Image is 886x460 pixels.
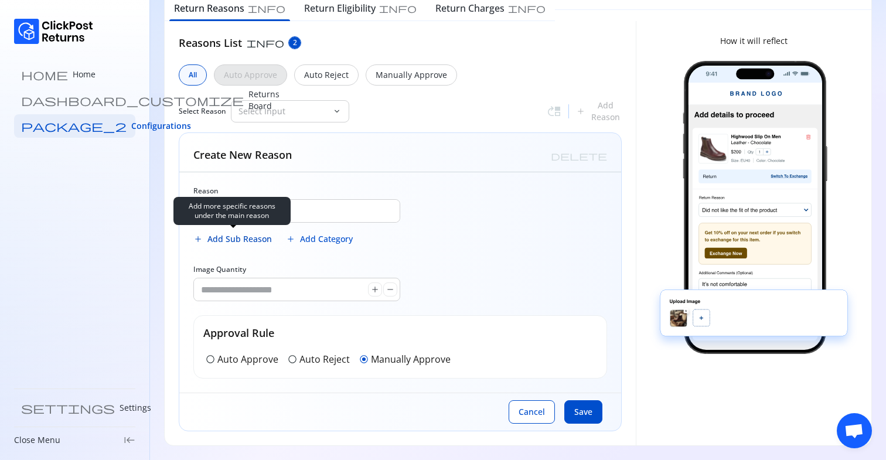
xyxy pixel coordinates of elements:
button: Add Category [286,227,353,251]
h6: Return Reasons [174,1,244,15]
span: keyboard_tab_rtl [124,434,135,446]
span: add [193,234,203,244]
p: Manually Approve [376,69,447,81]
span: Cancel [519,406,545,418]
p: Auto Approve [224,69,277,81]
span: add [370,285,380,294]
span: Configurations [131,120,191,132]
span: home [21,69,68,80]
span: Select Reason [179,107,226,116]
span: info [379,4,417,13]
span: info [248,4,285,13]
p: Returns Board [248,88,280,112]
a: home Home [14,63,135,86]
span: info [247,38,284,47]
span: 2 [293,38,297,47]
img: return-image [650,61,857,354]
p: Auto Reject [299,352,350,366]
span: remove [386,285,395,294]
p: Select Input [238,105,328,117]
p: Settings [120,402,151,414]
button: Add Sub Reason [193,227,272,251]
span: Save [574,406,592,418]
span: All [189,70,197,80]
p: Add more specific reasons under the main reason [180,202,284,220]
p: Manually Approve [371,352,451,366]
span: radio_button_unchecked [206,355,215,364]
h6: Return Eligibility [304,1,376,15]
span: dashboard_customize [21,94,244,106]
span: add [286,234,295,244]
a: package_2 Configurations [14,114,135,138]
h6: Return Charges [435,1,505,15]
span: settings [21,402,115,414]
p: Auto Approve [217,352,278,366]
span: info [508,4,546,13]
p: How it will reflect [720,35,788,47]
span: Add Category [300,233,353,245]
p: Auto Reject [304,69,349,81]
h5: Create New Reason [193,147,292,162]
h5: Reasons List [179,35,242,50]
span: radio_button_unchecked [288,355,297,364]
img: Logo [14,19,93,44]
div: Open chat [837,413,872,448]
label: Reason [193,186,219,196]
a: dashboard_customize Returns Board [14,88,135,112]
span: keyboard_arrow_down [332,107,342,116]
div: Close Menukeyboard_tab_rtl [14,434,135,446]
span: package_2 [21,120,127,132]
a: settings Settings [14,396,135,420]
span: radio_button_checked [359,355,369,364]
span: Add Sub Reason [207,233,272,245]
button: Cancel [509,400,555,424]
p: Home [73,69,96,80]
label: Image Quantity [193,265,246,274]
button: Save [564,400,602,424]
p: Close Menu [14,434,60,446]
h5: Approval Rule [203,325,597,340]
